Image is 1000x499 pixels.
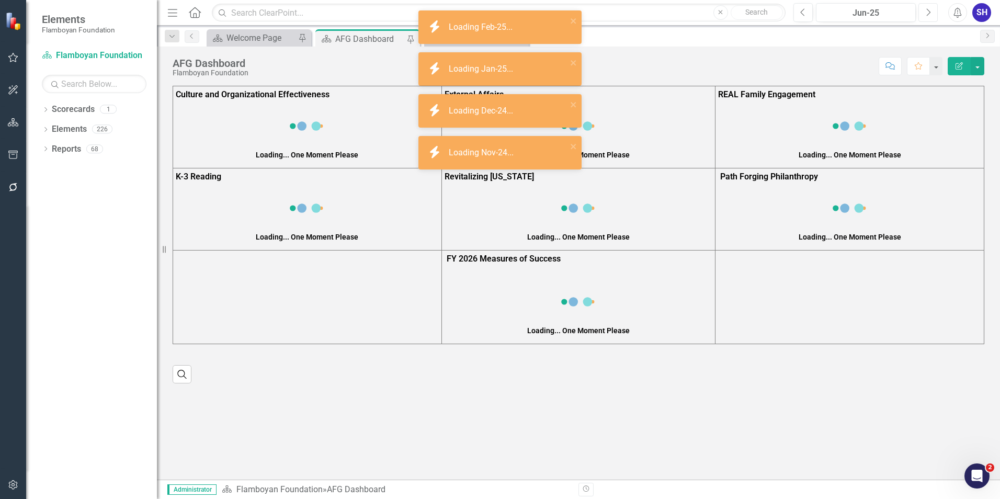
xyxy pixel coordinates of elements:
[222,484,571,496] div: »
[5,12,24,30] img: ClearPoint Strategy
[256,150,358,160] div: Loading... One Moment Please
[52,143,81,155] a: Reports
[167,484,217,495] span: Administrator
[173,69,248,77] div: Flamboyan Foundation
[570,56,577,69] button: close
[176,89,329,99] strong: Culture and Organizational Effectiveness
[570,15,577,27] button: close
[964,463,990,489] iframe: Intercom live chat
[449,21,515,33] div: Loading Feb-25...
[986,463,994,472] span: 2
[42,13,115,26] span: Elements
[52,123,87,135] a: Elements
[176,172,221,182] strong: K-3 Reading
[720,172,818,182] strong: Path Forging Philanthropy
[327,484,385,494] div: AFG Dashboard
[447,254,561,264] strong: FY 2026 Measures of Success
[745,8,768,16] span: Search
[972,3,991,22] button: SH
[42,50,146,62] a: Flamboyan Foundation
[335,32,404,46] div: AFG Dashboard
[449,147,516,159] div: Loading Nov-24...
[256,232,358,242] div: Loading... One Moment Please
[816,3,916,22] button: Jun-25
[731,5,783,20] button: Search
[799,232,901,242] div: Loading... One Moment Please
[718,89,815,99] strong: REAL Family Engagement
[527,232,630,242] div: Loading... One Moment Please
[449,63,516,75] div: Loading Jan-25...
[92,125,112,134] div: 226
[570,140,577,152] button: close
[42,26,115,34] small: Flamboyan Foundation
[226,31,296,44] div: Welcome Page
[100,105,117,114] div: 1
[570,98,577,110] button: close
[42,75,146,93] input: Search Below...
[236,484,323,494] a: Flamboyan Foundation
[449,105,516,117] div: Loading Dec-24...
[173,58,248,69] div: AFG Dashboard
[209,31,296,44] a: Welcome Page
[527,325,630,336] div: Loading... One Moment Please
[52,104,95,116] a: Scorecards
[799,150,901,160] div: Loading... One Moment Please
[86,144,103,153] div: 68
[820,7,912,19] div: Jun-25
[212,4,786,22] input: Search ClearPoint...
